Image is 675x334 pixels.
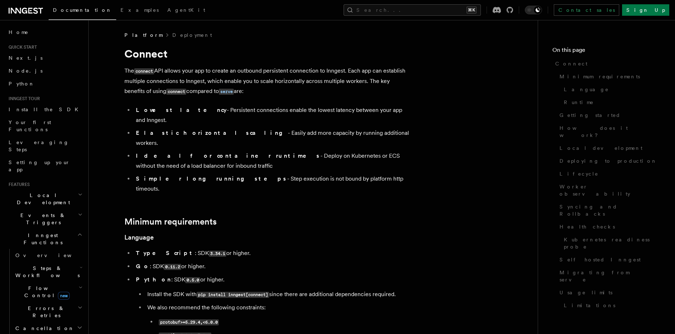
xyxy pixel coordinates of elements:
button: Toggle dark mode [525,6,542,14]
span: Steps & Workflows [13,265,80,279]
a: Getting started [557,109,661,122]
span: Inngest tour [6,96,40,102]
span: Leveraging Steps [9,139,69,152]
span: Local development [560,144,642,152]
span: Platform [124,31,162,39]
a: Deploying to production [557,154,661,167]
button: Flow Controlnew [13,282,84,302]
a: Language [124,232,154,242]
span: Events & Triggers [6,212,78,226]
a: Connect [552,57,661,70]
strong: Ideal for container runtimes [136,152,320,159]
code: 3.34.1 [209,251,226,257]
a: Kubernetes readiness probe [561,233,661,253]
a: Examples [116,2,163,19]
a: Next.js [6,51,84,64]
span: Install the SDK [9,107,83,112]
span: Worker observability [560,183,661,197]
span: Errors & Retries [13,305,78,319]
code: pip install inngest[connect] [197,292,269,298]
a: Minimum requirements [124,217,217,227]
code: connect [166,89,186,95]
span: Language [564,86,609,93]
a: Contact sales [554,4,619,16]
span: Examples [120,7,159,13]
a: Language [561,83,661,96]
a: AgentKit [163,2,210,19]
span: Home [9,29,29,36]
button: Inngest Functions [6,229,84,249]
a: Self hosted Inngest [557,253,661,266]
span: Self hosted Inngest [560,256,641,263]
li: : SDK or higher. [134,248,410,259]
span: Python [9,81,35,87]
code: 0.5.0 [185,277,200,283]
h4: On this page [552,46,661,57]
kbd: ⌘K [467,6,477,14]
span: Next.js [9,55,43,61]
span: Connect [555,60,587,67]
a: Minimum requirements [557,70,661,83]
button: Steps & Workflows [13,262,84,282]
a: Runtime [561,96,661,109]
a: Syncing and Rollbacks [557,200,661,220]
button: Search...⌘K [344,4,481,16]
span: Flow Control [13,285,79,299]
span: Limitations [564,302,615,309]
span: Minimum requirements [560,73,640,80]
code: protobuf>=5.29.4,<6.0.0 [159,319,219,325]
strong: Simpler long running steps [136,175,287,182]
a: Limitations [561,299,661,312]
span: Health checks [560,223,615,230]
h1: Connect [124,47,410,60]
a: Home [6,26,84,39]
a: Usage limits [557,286,661,299]
span: Node.js [9,68,43,74]
strong: Python [136,276,171,283]
a: serve [219,88,234,94]
li: - Deploy on Kubernetes or ECS without the need of a load balancer for inbound traffic [134,151,410,171]
button: Local Development [6,189,84,209]
span: Getting started [560,112,621,119]
li: - Step execution is not bound by platform http timeouts. [134,174,410,194]
span: Migrating from serve [560,269,661,283]
span: Runtime [564,99,594,106]
a: Worker observability [557,180,661,200]
li: - Easily add more capacity by running additional workers. [134,128,410,148]
a: Setting up your app [6,156,84,176]
strong: Lowest latency [136,107,227,113]
span: Local Development [6,192,78,206]
a: Your first Functions [6,116,84,136]
li: - Persistent connections enable the lowest latency between your app and Inngest. [134,105,410,125]
span: Kubernetes readiness probe [564,236,661,250]
a: Leveraging Steps [6,136,84,156]
span: Documentation [53,7,112,13]
code: 0.11.2 [164,264,181,270]
a: How does it work? [557,122,661,142]
span: Features [6,182,30,187]
span: Deploying to production [560,157,657,164]
button: Errors & Retries [13,302,84,322]
a: Health checks [557,220,661,233]
li: : SDK or higher. [134,261,410,272]
a: Overview [13,249,84,262]
span: Syncing and Rollbacks [560,203,661,217]
a: Lifecycle [557,167,661,180]
a: Documentation [49,2,116,20]
strong: TypeScript [136,250,195,256]
a: Python [6,77,84,90]
code: serve [219,89,234,95]
span: Lifecycle [560,170,598,177]
a: Install the SDK [6,103,84,116]
span: Cancellation [13,325,74,332]
a: Node.js [6,64,84,77]
span: AgentKit [167,7,205,13]
span: Overview [15,252,89,258]
a: Deployment [172,31,212,39]
p: The API allows your app to create an outbound persistent connection to Inngest. Each app can esta... [124,66,410,97]
code: connect [134,68,154,74]
span: Your first Functions [9,119,51,132]
span: Setting up your app [9,159,70,172]
a: Migrating from serve [557,266,661,286]
strong: Elastic horizontal scaling [136,129,288,136]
